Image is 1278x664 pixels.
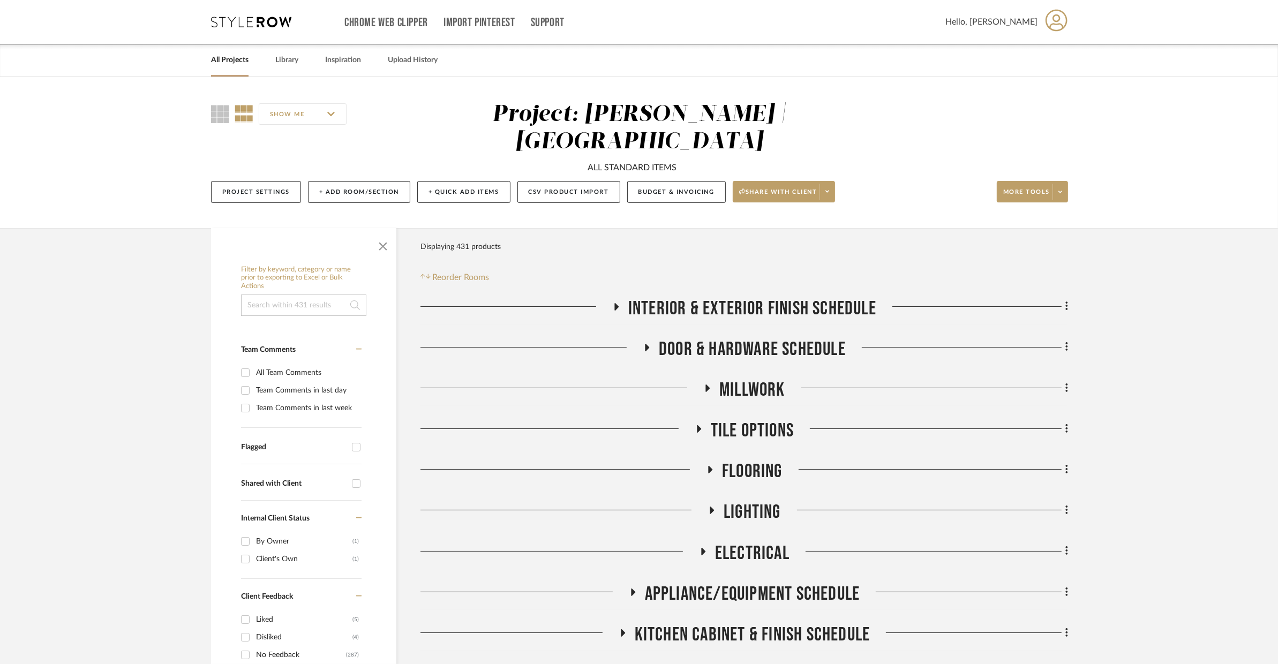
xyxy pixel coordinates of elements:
[256,646,346,663] div: No Feedback
[211,181,301,203] button: Project Settings
[241,443,347,452] div: Flagged
[997,181,1068,202] button: More tools
[627,181,726,203] button: Budget & Invoicing
[417,181,510,203] button: + Quick Add Items
[256,399,359,417] div: Team Comments in last week
[1003,188,1050,204] span: More tools
[275,53,298,67] a: Library
[352,550,359,568] div: (1)
[352,611,359,628] div: (5)
[722,460,783,483] span: Flooring
[352,533,359,550] div: (1)
[420,271,490,284] button: Reorder Rooms
[256,533,352,550] div: By Owner
[256,550,352,568] div: Client's Own
[344,18,428,27] a: Chrome Web Clipper
[420,236,501,258] div: Displaying 431 products
[733,181,836,202] button: Share with client
[256,364,359,381] div: All Team Comments
[719,379,785,402] span: Millwork
[711,419,794,442] span: Tile Options
[241,266,366,291] h6: Filter by keyword, category or name prior to exporting to Excel or Bulk Actions
[256,382,359,399] div: Team Comments in last day
[352,629,359,646] div: (4)
[241,346,296,353] span: Team Comments
[628,297,876,320] span: Interior & Exterior Finish Schedule
[241,593,293,600] span: Client Feedback
[241,295,366,316] input: Search within 431 results
[493,103,787,153] div: Project: [PERSON_NAME] | [GEOGRAPHIC_DATA]
[256,629,352,646] div: Disliked
[211,53,249,67] a: All Projects
[517,181,620,203] button: CSV Product Import
[659,338,846,361] span: Door & Hardware Schedule
[724,501,781,524] span: Lighting
[433,271,490,284] span: Reorder Rooms
[388,53,438,67] a: Upload History
[241,515,310,522] span: Internal Client Status
[256,611,352,628] div: Liked
[346,646,359,663] div: (287)
[443,18,515,27] a: Import Pinterest
[531,18,565,27] a: Support
[241,479,347,488] div: Shared with Client
[715,542,790,565] span: Electrical
[588,161,676,174] div: ALL STANDARD ITEMS
[739,188,817,204] span: Share with client
[635,623,870,646] span: Kitchen Cabinet & Finish Schedule
[372,233,394,255] button: Close
[325,53,361,67] a: Inspiration
[645,583,860,606] span: Appliance/Equipment Schedule
[945,16,1038,28] span: Hello, [PERSON_NAME]
[308,181,410,203] button: + Add Room/Section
